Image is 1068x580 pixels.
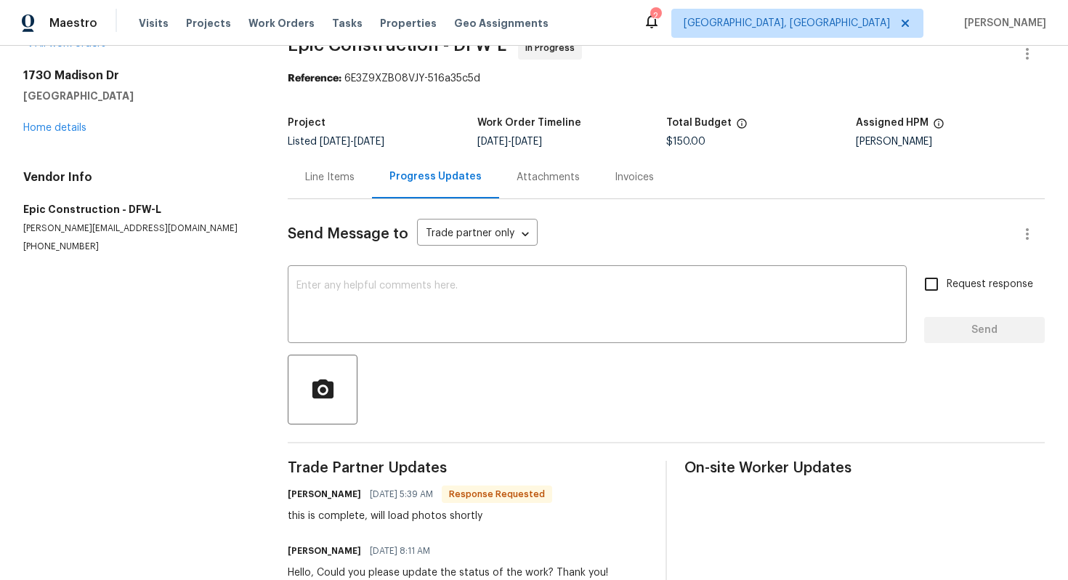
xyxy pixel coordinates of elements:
[23,68,253,83] h2: 1730 Madison Dr
[288,73,341,84] b: Reference:
[933,118,944,137] span: The hpm assigned to this work order.
[305,170,355,185] div: Line Items
[332,18,363,28] span: Tasks
[684,461,1045,475] span: On-site Worker Updates
[139,16,169,31] span: Visits
[454,16,549,31] span: Geo Assignments
[417,222,538,246] div: Trade partner only
[684,16,890,31] span: [GEOGRAPHIC_DATA], [GEOGRAPHIC_DATA]
[947,277,1033,292] span: Request response
[23,170,253,185] h4: Vendor Info
[288,36,506,54] span: Epic Construction - DFW-L
[23,222,253,235] p: [PERSON_NAME][EMAIL_ADDRESS][DOMAIN_NAME]
[288,487,361,502] h6: [PERSON_NAME]
[477,137,542,147] span: -
[320,137,384,147] span: -
[320,137,350,147] span: [DATE]
[380,16,437,31] span: Properties
[370,487,433,502] span: [DATE] 5:39 AM
[23,89,253,103] h5: [GEOGRAPHIC_DATA]
[517,170,580,185] div: Attachments
[370,544,430,558] span: [DATE] 8:11 AM
[666,137,705,147] span: $150.00
[443,487,551,502] span: Response Requested
[389,169,482,184] div: Progress Updates
[248,16,315,31] span: Work Orders
[288,137,384,147] span: Listed
[650,9,660,23] div: 2
[288,118,325,128] h5: Project
[186,16,231,31] span: Projects
[288,509,552,523] div: this is complete, will load photos shortly
[736,118,748,137] span: The total cost of line items that have been proposed by Opendoor. This sum includes line items th...
[23,123,86,133] a: Home details
[958,16,1046,31] span: [PERSON_NAME]
[288,227,408,241] span: Send Message to
[288,565,608,580] div: Hello, Could you please update the status of the work? Thank you!
[511,137,542,147] span: [DATE]
[477,118,581,128] h5: Work Order Timeline
[23,241,253,253] p: [PHONE_NUMBER]
[354,137,384,147] span: [DATE]
[666,118,732,128] h5: Total Budget
[288,71,1045,86] div: 6E3Z9XZB08VJY-516a35c5d
[856,137,1045,147] div: [PERSON_NAME]
[856,118,929,128] h5: Assigned HPM
[477,137,508,147] span: [DATE]
[49,16,97,31] span: Maestro
[288,461,648,475] span: Trade Partner Updates
[615,170,654,185] div: Invoices
[288,544,361,558] h6: [PERSON_NAME]
[525,41,580,55] span: In Progress
[23,202,253,217] h5: Epic Construction - DFW-L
